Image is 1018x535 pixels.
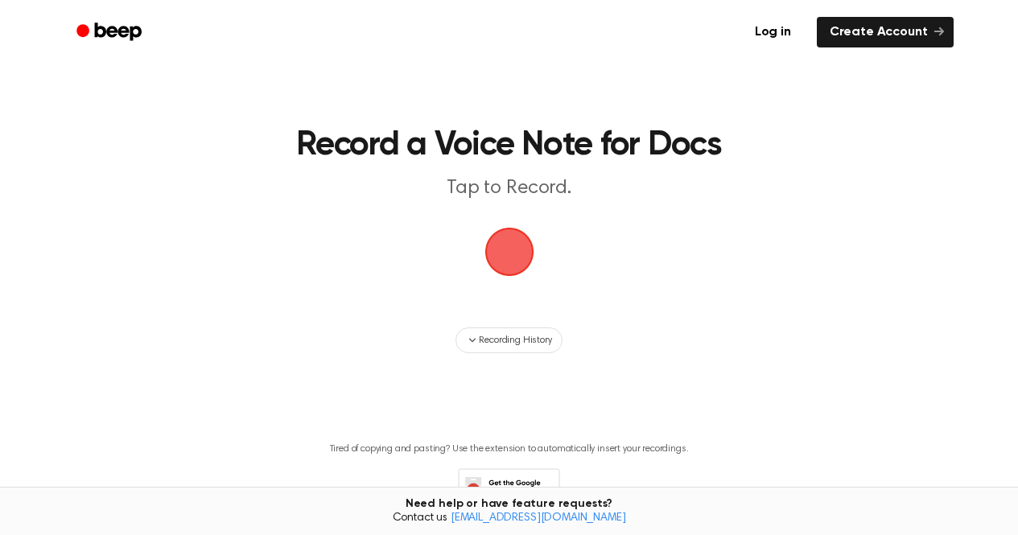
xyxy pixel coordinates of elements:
span: Recording History [479,333,551,348]
img: Beep Logo [485,228,534,276]
p: Tired of copying and pasting? Use the extension to automatically insert your recordings. [330,443,689,455]
button: Recording History [455,327,562,353]
span: Contact us [10,512,1008,526]
p: Tap to Record. [200,175,818,202]
a: [EMAIL_ADDRESS][DOMAIN_NAME] [451,512,626,524]
a: Beep [65,17,156,48]
a: Log in [739,14,807,51]
h1: Record a Voice Note for Docs [174,129,844,163]
a: Create Account [817,17,954,47]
